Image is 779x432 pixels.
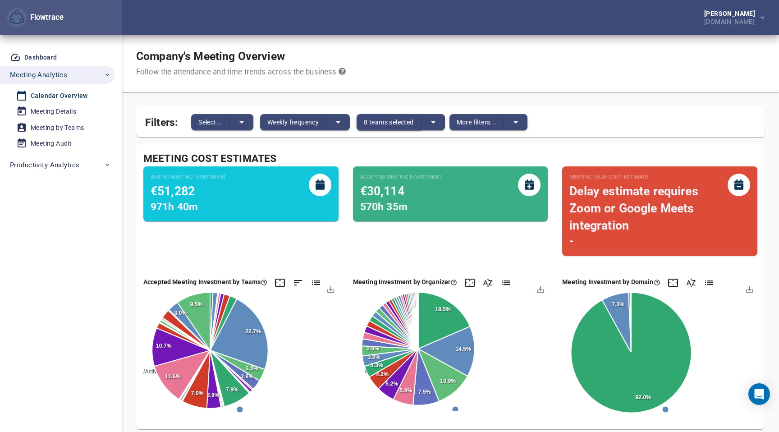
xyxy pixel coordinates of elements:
[31,90,88,101] div: Calendar Overview
[569,235,573,247] span: -
[360,174,442,181] small: Accepted Meeting Investment
[143,277,267,286] div: This pie chart estimates the costs associated with meetings based on ACCEPTED invites (direct, or...
[745,285,753,292] div: Menu
[31,122,84,133] div: Meeting by Teams
[690,8,772,28] button: [PERSON_NAME][DOMAIN_NAME]
[748,383,770,405] div: Open Intercom Messenger
[151,174,226,181] small: Invited Meeting Investment
[10,159,79,171] span: Productivity Analytics
[569,184,698,232] span: Delay estimate requires Zoom or Google Meets integration
[260,114,350,130] div: split button
[267,117,319,128] span: Weekly frequency
[191,114,230,130] button: Select...
[364,117,413,128] span: 8 teams selected
[151,174,331,215] div: This estimate is based on group and direct invites. This estimate uses team cost estimate overrid...
[326,285,334,292] div: Menu
[143,152,757,166] div: Meeting Cost Estimates
[562,277,660,286] div: Here we estimate the costs of the meetings based on the invited participants by their domains. Th...
[457,117,496,128] span: More filters...
[151,184,195,198] span: €51,282
[27,12,64,23] div: Flowtrace
[7,8,64,28] div: Flowtrace
[10,69,67,81] span: Meeting Analytics
[357,114,421,130] button: 8 teams selected
[24,52,57,63] div: Dashboard
[569,368,614,375] span: getyourguide....
[569,174,728,181] small: Meeting Delay Cost Estimate
[136,50,346,63] h1: Company's Meeting Overview
[360,201,408,213] span: 570h 35m
[686,277,697,288] div: Click here to sort by the name
[353,277,458,286] div: Here we estimate the costs of the meetings based on ACCEPTED, PENDING, and TENTATIVE invites (dir...
[357,114,444,130] div: split button
[360,184,404,198] span: €30,114
[145,111,178,130] span: Filters:
[704,277,715,288] div: Click here to show list data
[704,17,759,25] div: [DOMAIN_NAME]
[275,277,285,288] div: Click here to expand
[198,117,222,128] span: Select...
[449,114,504,130] button: More filters...
[536,285,543,292] div: Menu
[704,10,759,17] div: [PERSON_NAME]
[9,10,24,25] img: Flowtrace
[668,277,678,288] div: Click here to expand
[31,106,76,117] div: Meeting Details
[293,277,303,288] div: Click here to sort by the value
[31,138,72,149] div: Meeting Audit
[151,201,198,213] span: 971h 40m
[260,114,326,130] button: Weekly frequency
[464,277,475,288] div: Click here to expand
[482,277,493,288] div: Click here to sort by the name
[357,368,410,375] span: Workspace Mem...
[449,114,527,130] div: split button
[500,277,511,288] div: Click here to show list data
[311,277,321,288] div: Click here to show list data
[191,114,253,130] div: split button
[136,67,346,78] div: Follow the attendance and time trends across the business
[7,8,27,28] button: Flowtrace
